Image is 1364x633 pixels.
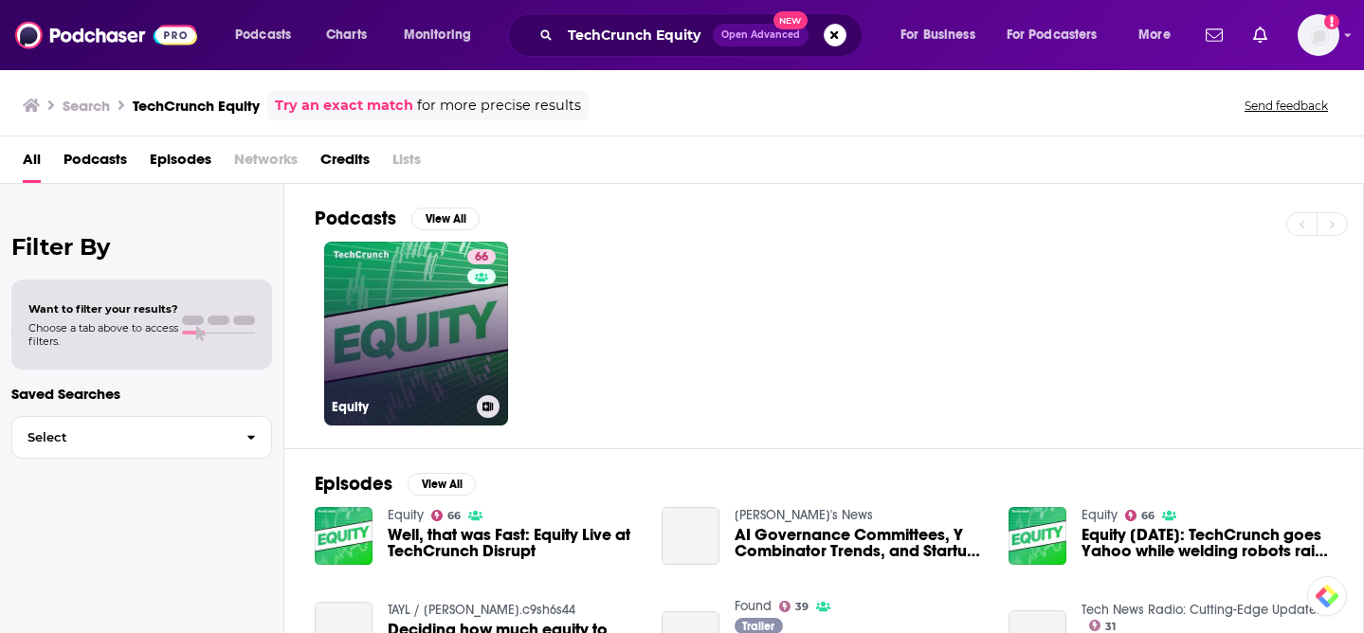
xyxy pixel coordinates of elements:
svg: Add a profile image [1324,14,1339,29]
a: PodcastsView All [315,207,480,230]
button: open menu [994,20,1125,50]
span: Select [12,431,231,443]
button: View All [411,208,480,230]
button: Open AdvancedNew [713,24,809,46]
a: Try an exact match [275,95,413,117]
h2: Podcasts [315,207,396,230]
a: Credits [320,144,370,183]
button: Show profile menu [1298,14,1339,56]
span: Podcasts [235,22,291,48]
img: Podchaser - Follow, Share and Rate Podcasts [15,17,197,53]
span: 39 [795,603,809,611]
h3: Equity [332,399,469,415]
a: Charts [314,20,378,50]
button: View All [408,473,476,496]
img: User Profile [1298,14,1339,56]
span: 31 [1105,623,1116,631]
a: 39 [779,601,809,612]
span: Open Advanced [721,30,800,40]
a: AI Governance Committees, Y Combinator Trends, and Startup Insights from TechCrunch's Equity Podcast [662,507,719,565]
span: More [1138,22,1171,48]
span: Trailer [742,621,774,632]
a: 31 [1089,620,1117,631]
button: open menu [1125,20,1194,50]
input: Search podcasts, credits, & more... [560,20,713,50]
img: Well, that was Fast: Equity Live at TechCrunch Disrupt [315,507,373,565]
a: 66 [467,249,496,264]
h3: TechCrunch Equity [133,97,260,115]
span: 66 [475,248,488,267]
a: Equity [388,507,424,523]
a: EpisodesView All [315,472,476,496]
p: Saved Searches [11,385,272,403]
a: Episodes [150,144,211,183]
span: Charts [326,22,367,48]
span: Want to filter your results? [28,302,178,316]
h3: Search [63,97,110,115]
span: Equity [DATE]: TechCrunch goes Yahoo while welding robots raise $56M [1082,527,1333,559]
a: TAYL / chadwhitaker.c9sh6s44 [388,602,575,618]
a: Well, that was Fast: Equity Live at TechCrunch Disrupt [388,527,639,559]
a: Mohd's News [735,507,873,523]
span: Choose a tab above to access filters. [28,321,178,348]
span: Networks [234,144,298,183]
button: Send feedback [1239,98,1334,114]
span: for more precise results [417,95,581,117]
span: Lists [392,144,421,183]
span: 66 [1141,512,1155,520]
a: AI Governance Committees, Y Combinator Trends, and Startup Insights from TechCrunch's Equity Podcast [735,527,986,559]
span: For Business [900,22,975,48]
img: Equity Monday: TechCrunch goes Yahoo while welding robots raise $56M [1009,507,1066,565]
span: 66 [447,512,461,520]
a: Equity [1082,507,1118,523]
button: Select [11,416,272,459]
a: All [23,144,41,183]
h2: Episodes [315,472,392,496]
h2: Filter By [11,233,272,261]
a: Show notifications dropdown [1246,19,1275,51]
span: Monitoring [404,22,471,48]
span: For Podcasters [1007,22,1098,48]
a: Found [735,598,772,614]
a: 66 [1125,510,1155,521]
a: Show notifications dropdown [1198,19,1230,51]
button: open menu [391,20,496,50]
a: 66 [431,510,462,521]
div: Search podcasts, credits, & more... [526,13,881,57]
a: 66Equity [324,242,508,425]
button: open menu [222,20,316,50]
a: Equity Monday: TechCrunch goes Yahoo while welding robots raise $56M [1082,527,1333,559]
button: open menu [887,20,999,50]
span: Logged in as zhopson [1298,14,1339,56]
a: Podcasts [64,144,127,183]
span: New [773,11,808,29]
a: Tech News Radio: Cutting-Edge Updates [1082,602,1322,618]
